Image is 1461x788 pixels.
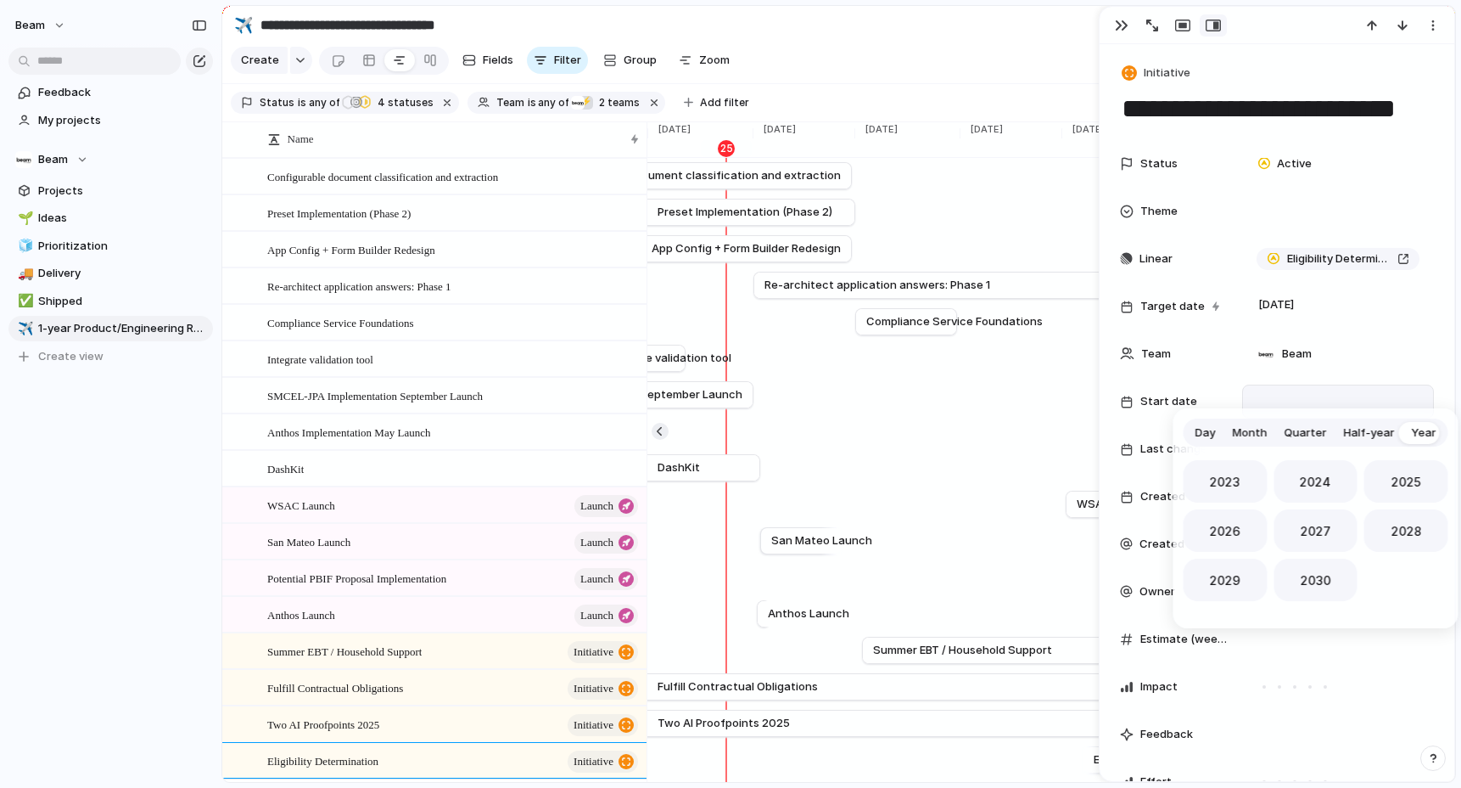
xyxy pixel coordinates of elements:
span: Day [1195,425,1216,442]
button: 2028 [1364,509,1448,552]
button: Month [1224,419,1276,447]
button: Quarter [1276,419,1335,447]
button: 2026 [1184,509,1268,552]
button: Half-year [1335,419,1403,447]
button: 2025 [1364,460,1448,503]
button: Day [1187,419,1224,447]
span: Month [1233,425,1268,442]
span: Year [1412,425,1436,442]
span: 2027 [1300,522,1330,540]
button: 2024 [1273,460,1357,503]
button: 2030 [1273,559,1357,601]
button: 2023 [1184,460,1268,503]
span: 2029 [1210,571,1240,589]
span: Quarter [1285,425,1327,442]
button: 2027 [1273,509,1357,552]
span: 2030 [1300,571,1330,589]
span: 2024 [1300,473,1331,491]
span: 2025 [1391,473,1421,491]
span: 2023 [1210,473,1240,491]
button: 2029 [1184,559,1268,601]
span: 2028 [1391,522,1421,540]
span: Half-year [1344,425,1395,442]
span: 2026 [1210,522,1240,540]
button: Year [1403,419,1445,447]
